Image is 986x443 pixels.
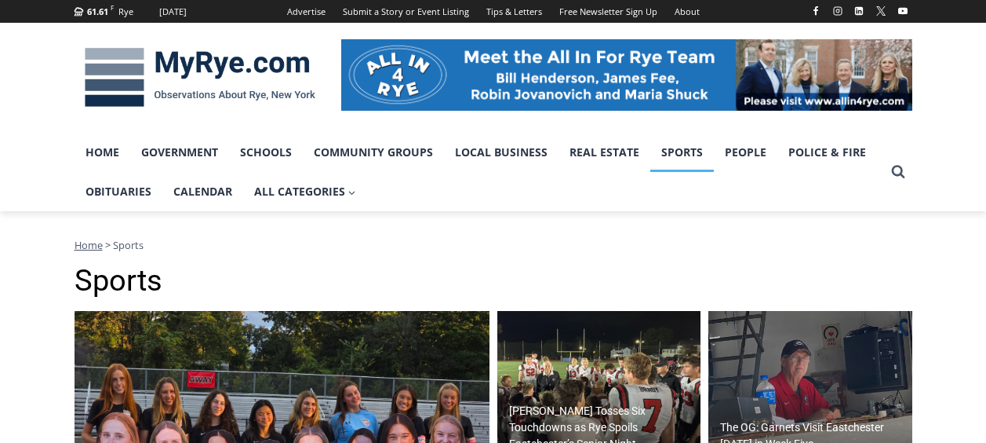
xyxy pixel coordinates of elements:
[303,133,444,172] a: Community Groups
[118,5,133,19] div: Rye
[777,133,877,172] a: Police & Fire
[341,39,912,110] img: All in for Rye
[105,238,111,252] span: >
[229,133,303,172] a: Schools
[893,2,912,20] a: YouTube
[75,238,103,252] a: Home
[75,237,912,253] nav: Breadcrumbs
[162,172,243,211] a: Calendar
[75,263,912,299] h1: Sports
[444,133,558,172] a: Local Business
[75,133,884,212] nav: Primary Navigation
[806,2,825,20] a: Facebook
[111,3,114,12] span: F
[75,172,162,211] a: Obituaries
[75,133,130,172] a: Home
[650,133,714,172] a: Sports
[75,37,326,119] img: MyRye.com
[254,183,356,200] span: All Categories
[243,172,367,211] a: All Categories
[87,5,108,17] span: 61.61
[558,133,650,172] a: Real Estate
[130,133,229,172] a: Government
[871,2,890,20] a: X
[714,133,777,172] a: People
[850,2,868,20] a: Linkedin
[828,2,847,20] a: Instagram
[113,238,144,252] span: Sports
[159,5,187,19] div: [DATE]
[884,158,912,186] button: View Search Form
